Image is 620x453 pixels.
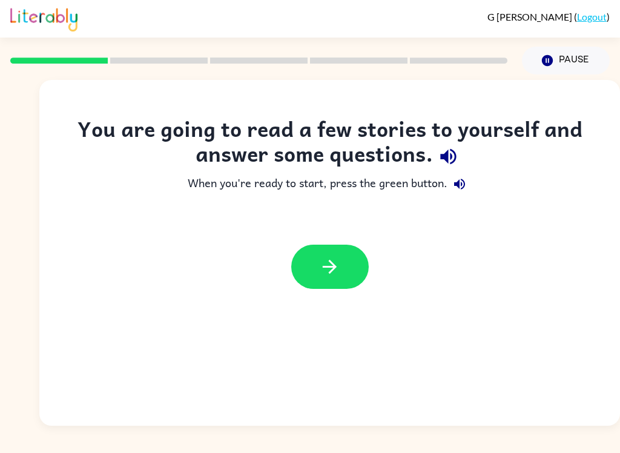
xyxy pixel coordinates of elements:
a: Logout [577,11,607,22]
button: Pause [522,47,610,74]
div: ( ) [487,11,610,22]
div: You are going to read a few stories to yourself and answer some questions. [64,116,596,172]
img: Literably [10,5,77,31]
span: G [PERSON_NAME] [487,11,574,22]
div: When you're ready to start, press the green button. [64,172,596,196]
